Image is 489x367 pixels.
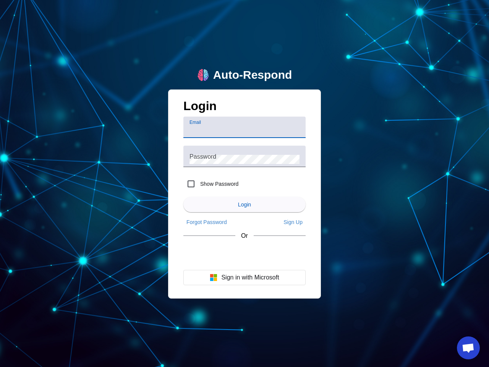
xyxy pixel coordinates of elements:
mat-label: Password [189,153,216,160]
img: logo [197,69,209,81]
img: Microsoft logo [210,274,217,281]
span: Login [238,201,251,208]
span: Forgot Password [186,219,227,225]
button: Login [183,197,306,212]
span: Sign Up [283,219,303,225]
h1: Login [183,99,306,117]
a: logoAuto-Respond [197,68,292,82]
label: Show Password [199,180,238,188]
a: Open chat [457,336,480,359]
iframe: Sign in with Google Button [180,246,309,263]
span: Or [241,232,248,239]
div: Auto-Respond [213,68,292,82]
button: Sign in with Microsoft [183,270,306,285]
mat-label: Email [189,120,201,125]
